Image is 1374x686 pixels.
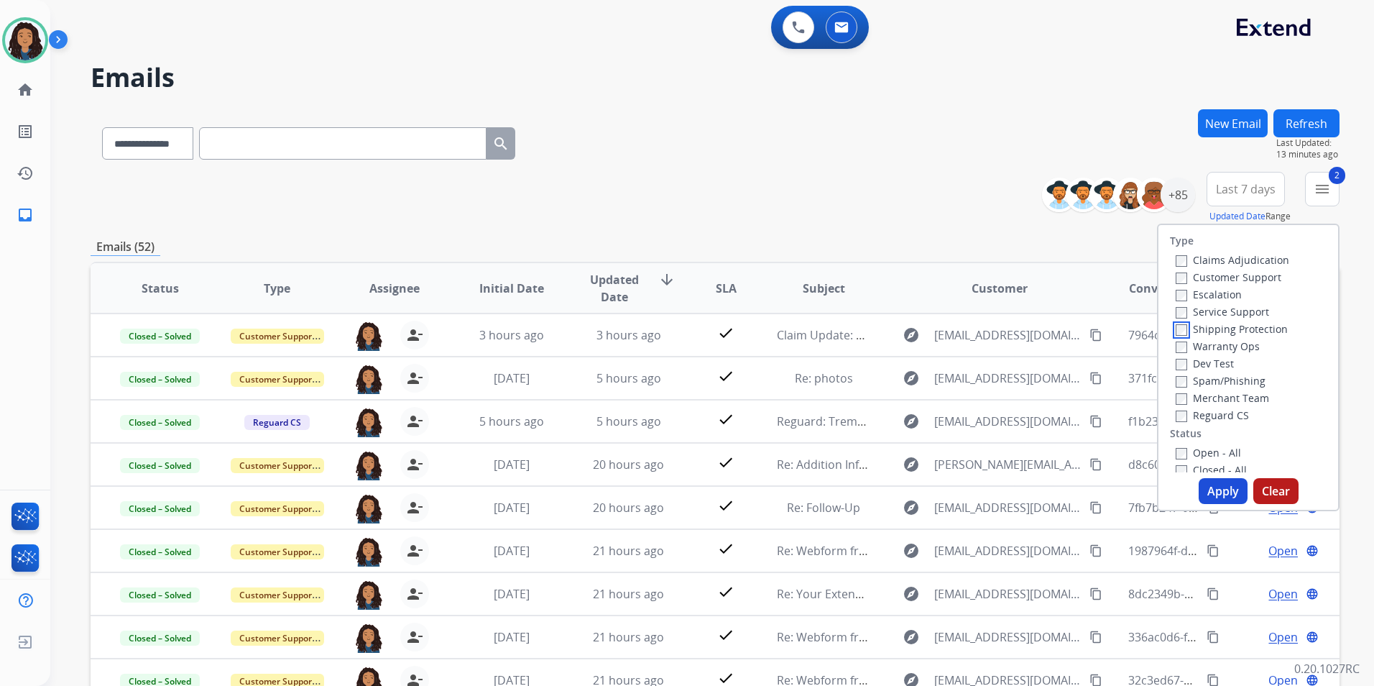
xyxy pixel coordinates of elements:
mat-icon: explore [903,542,920,559]
span: 7fb7b247-017b-43ab-98c0-74da6410f39c [1128,500,1346,516]
mat-icon: person_remove [406,542,423,559]
span: Initial Date [479,280,544,297]
label: Shipping Protection [1176,322,1288,336]
span: 21 hours ago [593,586,664,602]
span: 5 hours ago [596,413,661,429]
span: Assignee [369,280,420,297]
button: Apply [1199,478,1248,504]
img: agent-avatar [354,407,383,437]
mat-icon: check [717,583,734,600]
span: [DATE] [494,370,530,386]
span: Closed – Solved [120,329,200,344]
span: 5 hours ago [479,413,544,429]
img: agent-avatar [354,450,383,480]
mat-icon: content_copy [1207,587,1219,600]
span: [PERSON_NAME][EMAIL_ADDRESS][DOMAIN_NAME] [934,456,1082,473]
mat-icon: home [17,81,34,99]
span: 2 [1329,167,1345,184]
span: Customer Support [231,372,324,387]
mat-icon: check [717,454,734,471]
span: [EMAIL_ADDRESS][DOMAIN_NAME] [934,326,1082,344]
img: avatar [5,20,45,60]
mat-icon: content_copy [1089,415,1102,428]
span: [DATE] [494,586,530,602]
span: 13 minutes ago [1276,149,1340,160]
span: 20 hours ago [593,500,664,516]
h2: Emails [91,63,1340,92]
span: Range [1209,210,1291,222]
mat-icon: inbox [17,206,34,224]
input: Escalation [1176,290,1187,301]
label: Dev Test [1176,357,1234,370]
span: 1987964f-d0ff-4729-8c52-f1e5b62d08cc [1128,543,1339,559]
img: agent-avatar [354,623,383,653]
button: 2 [1305,172,1340,206]
span: Customer Support [231,587,324,603]
span: Closed – Solved [120,544,200,559]
mat-icon: language [1306,631,1319,644]
img: agent-avatar [354,536,383,567]
span: Re: Addition Information [777,457,910,472]
span: Re: Webform from [EMAIL_ADDRESS][DOMAIN_NAME] on [DATE] [777,543,1122,559]
mat-icon: person_remove [406,628,423,646]
mat-icon: list_alt [17,123,34,140]
div: +85 [1161,178,1195,212]
span: Closed – Solved [120,372,200,387]
mat-icon: content_copy [1207,631,1219,644]
button: New Email [1198,109,1268,137]
mat-icon: check [717,497,734,514]
span: 7964cf3e-e333-4ea1-9137-d071a4c158b2 [1128,327,1347,343]
span: [DATE] [494,500,530,516]
input: Service Support [1176,307,1187,319]
span: 336ac0d6-f3ea-4a61-8b3c-fd4f3f4ae23c [1128,629,1338,645]
span: 21 hours ago [593,543,664,559]
label: Type [1170,234,1194,248]
mat-icon: content_copy [1089,631,1102,644]
mat-icon: explore [903,413,920,430]
mat-icon: check [717,411,734,428]
mat-icon: content_copy [1089,501,1102,514]
label: Customer Support [1176,270,1281,284]
mat-icon: language [1306,544,1319,557]
span: Reguard: Tremendous Fulfillment [777,413,958,429]
mat-icon: person_remove [406,456,423,473]
input: Customer Support [1176,273,1187,284]
mat-icon: person_remove [406,370,423,387]
span: Customer Support [231,329,324,344]
input: Open - All [1176,448,1187,459]
input: Reguard CS [1176,411,1187,422]
input: Claims Adjudication [1176,255,1187,267]
span: [EMAIL_ADDRESS][DOMAIN_NAME] [934,413,1082,430]
label: Status [1170,426,1202,441]
label: Open - All [1176,446,1241,459]
span: Open [1268,585,1298,603]
button: Clear [1253,478,1299,504]
mat-icon: check [717,626,734,644]
mat-icon: explore [903,370,920,387]
span: Subject [803,280,845,297]
span: Open [1268,628,1298,646]
span: 8dc2349b-137e-44d9-8781-b83851f7e74a [1128,586,1349,602]
span: Last Updated: [1276,137,1340,149]
mat-icon: check [717,540,734,557]
span: Closed – Solved [120,415,200,430]
input: Warranty Ops [1176,342,1187,353]
mat-icon: menu [1314,180,1331,198]
label: Reguard CS [1176,408,1249,422]
img: agent-avatar [354,364,383,394]
mat-icon: content_copy [1089,587,1102,600]
mat-icon: person_remove [406,585,423,603]
mat-icon: content_copy [1089,544,1102,557]
mat-icon: content_copy [1089,458,1102,471]
mat-icon: person_remove [406,499,423,516]
input: Spam/Phishing [1176,376,1187,388]
span: Last 7 days [1216,186,1276,192]
input: Merchant Team [1176,393,1187,405]
mat-icon: content_copy [1207,544,1219,557]
label: Escalation [1176,288,1242,301]
span: Reguard CS [244,415,310,430]
span: [DATE] [494,457,530,472]
span: Claim Update: Parts ordered for repair [777,327,987,343]
span: 21 hours ago [593,629,664,645]
mat-icon: explore [903,628,920,646]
